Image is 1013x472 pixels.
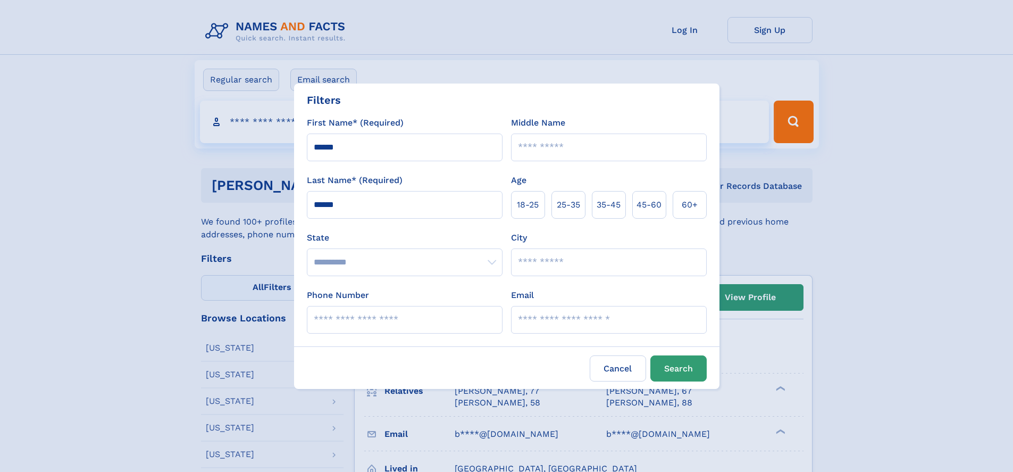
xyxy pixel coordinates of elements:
span: 45‑60 [637,198,662,211]
label: Middle Name [511,117,565,129]
span: 60+ [682,198,698,211]
button: Search [650,355,707,382]
span: 35‑45 [597,198,621,211]
label: First Name* (Required) [307,117,404,129]
span: 25‑35 [557,198,580,211]
div: Filters [307,92,341,108]
label: Cancel [590,355,646,382]
label: City [511,231,527,244]
label: Email [511,289,534,302]
label: Phone Number [307,289,369,302]
label: State [307,231,503,244]
span: 18‑25 [517,198,539,211]
label: Age [511,174,526,187]
label: Last Name* (Required) [307,174,403,187]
